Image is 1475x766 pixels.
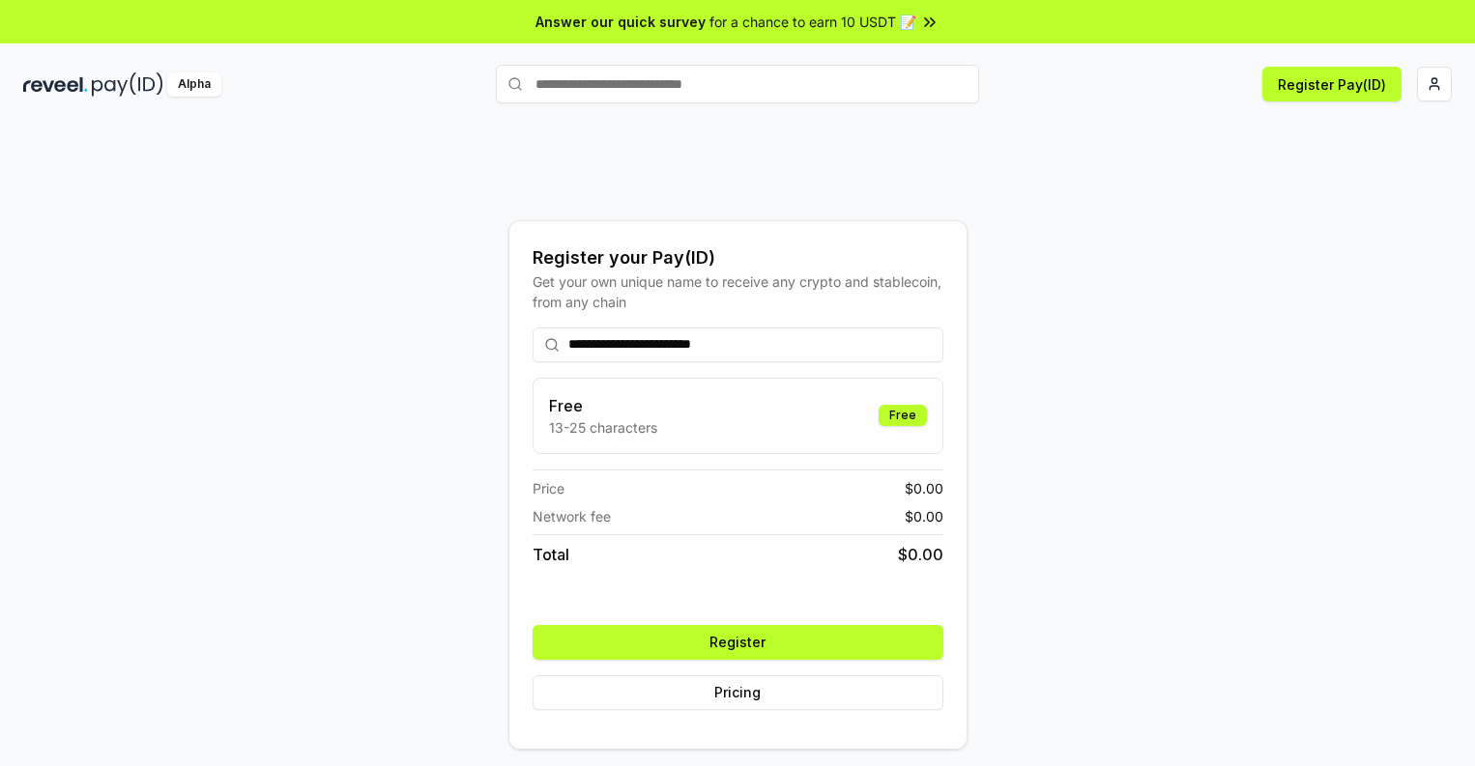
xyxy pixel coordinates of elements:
[898,543,943,566] span: $ 0.00
[533,675,943,710] button: Pricing
[879,405,927,426] div: Free
[709,12,916,32] span: for a chance to earn 10 USDT 📝
[533,506,611,526] span: Network fee
[167,72,221,97] div: Alpha
[92,72,163,97] img: pay_id
[23,72,88,97] img: reveel_dark
[533,543,569,566] span: Total
[549,417,657,438] p: 13-25 characters
[535,12,706,32] span: Answer our quick survey
[905,478,943,498] span: $ 0.00
[549,394,657,417] h3: Free
[533,271,943,312] div: Get your own unique name to receive any crypto and stablecoin, from any chain
[533,625,943,660] button: Register
[533,244,943,271] div: Register your Pay(ID)
[905,506,943,526] span: $ 0.00
[1262,67,1402,101] button: Register Pay(ID)
[533,478,564,498] span: Price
